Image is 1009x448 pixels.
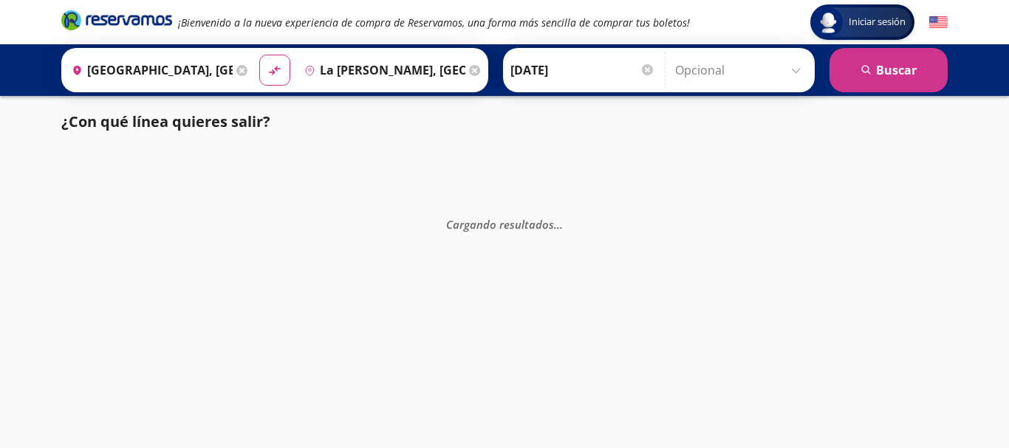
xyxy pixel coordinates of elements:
input: Buscar Origen [66,52,233,89]
span: . [560,216,563,231]
input: Opcional [675,52,807,89]
p: ¿Con qué línea quieres salir? [61,111,270,133]
span: . [557,216,560,231]
em: Cargando resultados [446,216,563,231]
span: Iniciar sesión [843,15,911,30]
a: Brand Logo [61,9,172,35]
span: . [554,216,557,231]
i: Brand Logo [61,9,172,31]
input: Elegir Fecha [510,52,655,89]
button: English [929,13,948,32]
input: Buscar Destino [298,52,465,89]
em: ¡Bienvenido a la nueva experiencia de compra de Reservamos, una forma más sencilla de comprar tus... [178,15,690,30]
button: Buscar [830,48,948,92]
